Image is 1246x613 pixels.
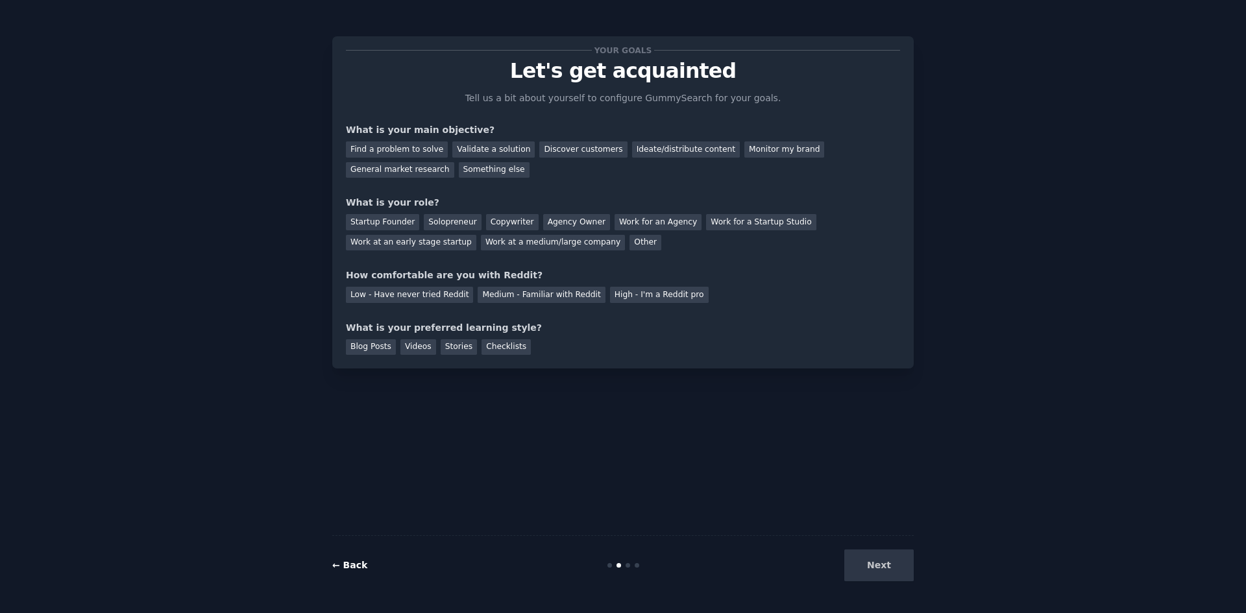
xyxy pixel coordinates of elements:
[610,287,709,303] div: High - I'm a Reddit pro
[481,235,625,251] div: Work at a medium/large company
[459,91,787,105] p: Tell us a bit about yourself to configure GummySearch for your goals.
[346,123,900,137] div: What is your main objective?
[482,339,531,355] div: Checklists
[478,287,605,303] div: Medium - Familiar with Reddit
[459,162,530,178] div: Something else
[441,339,477,355] div: Stories
[400,339,436,355] div: Videos
[629,235,661,251] div: Other
[452,141,535,158] div: Validate a solution
[346,287,473,303] div: Low - Have never tried Reddit
[332,560,367,570] a: ← Back
[346,269,900,282] div: How comfortable are you with Reddit?
[632,141,740,158] div: Ideate/distribute content
[615,214,702,230] div: Work for an Agency
[592,43,654,57] span: Your goals
[424,214,481,230] div: Solopreneur
[346,321,900,335] div: What is your preferred learning style?
[346,162,454,178] div: General market research
[486,214,539,230] div: Copywriter
[539,141,627,158] div: Discover customers
[744,141,824,158] div: Monitor my brand
[346,214,419,230] div: Startup Founder
[543,214,610,230] div: Agency Owner
[346,235,476,251] div: Work at an early stage startup
[346,339,396,355] div: Blog Posts
[346,60,900,82] p: Let's get acquainted
[346,196,900,210] div: What is your role?
[346,141,448,158] div: Find a problem to solve
[706,214,816,230] div: Work for a Startup Studio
